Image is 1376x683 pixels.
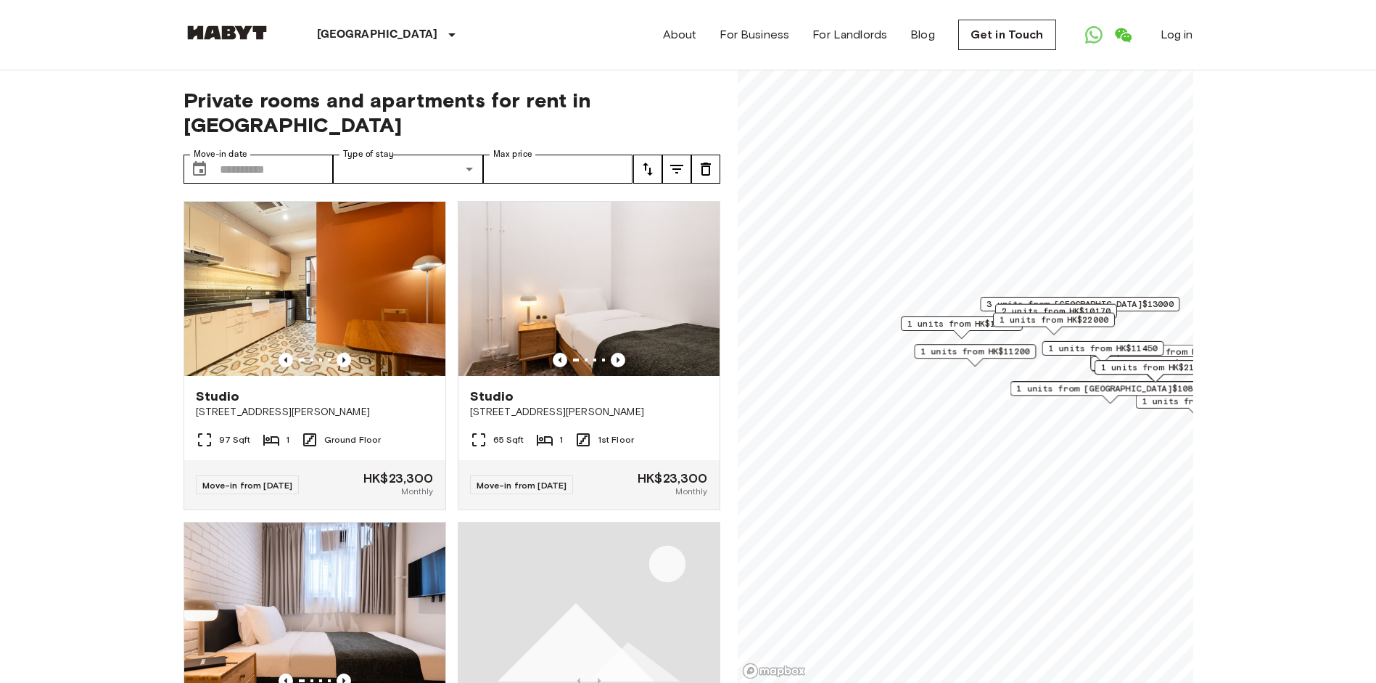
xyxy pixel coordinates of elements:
[458,202,720,376] img: Marketing picture of unit HK-01-059-001-001
[324,433,382,446] span: Ground Floor
[1048,342,1157,355] span: 1 units from HK$11450
[900,316,1022,339] div: Map marker
[184,201,446,510] a: Marketing picture of unit HK-01-058-001-001Previous imagePrevious imageStudio[STREET_ADDRESS][PER...
[1091,357,1213,380] div: Map marker
[493,433,524,446] span: 65 Sqft
[914,344,1036,367] div: Map marker
[999,314,1108,327] span: 1 units from HK$22000
[219,433,251,446] span: 97 Sqft
[1042,341,1163,364] div: Map marker
[812,26,887,44] a: For Landlords
[1079,20,1108,49] a: Open WhatsApp
[1142,395,1251,408] span: 1 units from HK$26300
[986,298,1173,311] span: 3 units from [GEOGRAPHIC_DATA]$13000
[1135,394,1257,417] div: Map marker
[675,485,707,498] span: Monthly
[1016,382,1203,395] span: 1 units from [GEOGRAPHIC_DATA]$10890
[363,472,433,485] span: HK$23,300
[598,433,634,446] span: 1st Floor
[559,433,563,446] span: 1
[958,20,1056,50] a: Get in Touch
[194,148,247,160] label: Move-in date
[720,26,789,44] a: For Business
[458,201,720,510] a: Marketing picture of unit HK-01-059-001-001Previous imagePrevious imageStudio[STREET_ADDRESS][PER...
[477,480,567,491] span: Move-in from [DATE]
[553,353,567,367] button: Previous image
[317,26,438,44] p: [GEOGRAPHIC_DATA]
[1108,20,1137,49] a: Open WeChat
[1089,353,1211,376] div: Map marker
[633,155,662,184] button: tune
[401,485,433,498] span: Monthly
[279,353,293,367] button: Previous image
[1010,381,1209,404] div: Map marker
[980,297,1179,319] div: Map marker
[185,155,214,184] button: Choose date
[1124,345,1232,359] span: 3 units from HK$11760
[920,345,1029,358] span: 1 units from HK$11200
[1090,356,1212,379] div: Map marker
[1161,26,1193,44] a: Log in
[1100,361,1209,374] span: 1 units from HK$21100
[470,405,708,420] span: [STREET_ADDRESS][PERSON_NAME]
[910,26,935,44] a: Blog
[691,155,720,184] button: tune
[184,202,445,376] img: Marketing picture of unit HK-01-058-001-001
[184,88,720,137] span: Private rooms and apartments for rent in [GEOGRAPHIC_DATA]
[611,353,625,367] button: Previous image
[493,148,532,160] label: Max price
[196,405,434,420] span: [STREET_ADDRESS][PERSON_NAME]
[638,472,707,485] span: HK$23,300
[742,663,806,679] a: Mapbox logo
[337,353,351,367] button: Previous image
[994,304,1116,327] div: Map marker
[470,388,514,405] span: Studio
[184,25,271,40] img: Habyt
[1094,360,1216,383] div: Map marker
[907,317,1015,330] span: 1 units from HK$10650
[992,313,1114,335] div: Map marker
[1001,305,1110,318] span: 2 units from HK$10170
[662,155,691,184] button: tune
[1117,345,1239,367] div: Map marker
[196,388,240,405] span: Studio
[202,480,293,491] span: Move-in from [DATE]
[286,433,289,446] span: 1
[343,148,394,160] label: Type of stay
[663,26,697,44] a: About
